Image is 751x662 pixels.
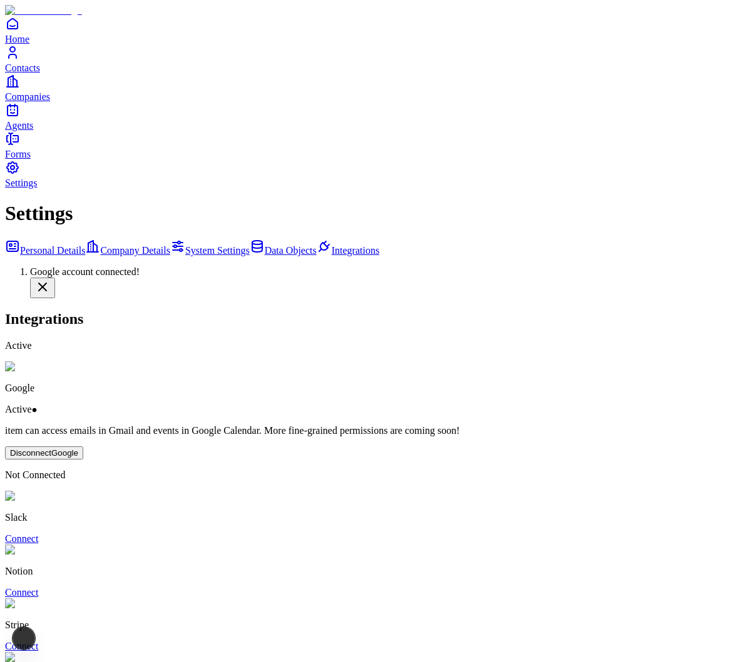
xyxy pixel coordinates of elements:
[5,245,85,256] a: Personal Details
[5,131,746,159] a: Forms
[5,425,746,436] p: item can access emails in Gmail and events in Google Calendar. More fine-grained permissions are ...
[5,404,32,414] span: Active
[5,63,40,73] span: Contacts
[317,245,379,256] a: Integrations
[85,245,170,256] a: Company Details
[5,566,746,577] p: Notion
[5,383,746,394] p: Google
[5,598,59,609] img: Stripe logo
[5,103,746,131] a: Agents
[5,641,38,651] a: Connect
[5,311,746,328] h2: Integrations
[5,178,38,188] span: Settings
[5,469,746,481] p: Not Connected
[185,245,250,256] span: System Settings
[5,45,746,73] a: Contacts
[5,533,38,544] a: Connect
[5,266,746,298] div: Notifications (F8)
[5,91,50,102] span: Companies
[5,619,746,631] p: Stripe
[5,16,746,44] a: Home
[100,245,170,256] span: Company Details
[170,245,250,256] a: System Settings
[5,491,58,502] img: Slack logo
[5,202,746,225] h1: Settings
[5,74,746,102] a: Companies
[20,245,85,256] span: Personal Details
[265,245,317,256] span: Data Objects
[5,34,29,44] span: Home
[5,5,82,16] img: Item Brain Logo
[5,160,746,188] a: Settings
[5,149,31,159] span: Forms
[5,544,63,556] img: Notion logo
[30,266,746,278] div: Google account connected!
[5,340,746,351] p: Active
[5,120,33,131] span: Agents
[5,446,83,459] button: DisconnectGoogle
[250,245,317,256] a: Data Objects
[5,587,38,598] a: Connect
[332,245,379,256] span: Integrations
[5,512,746,523] p: Slack
[5,361,65,373] img: Google logo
